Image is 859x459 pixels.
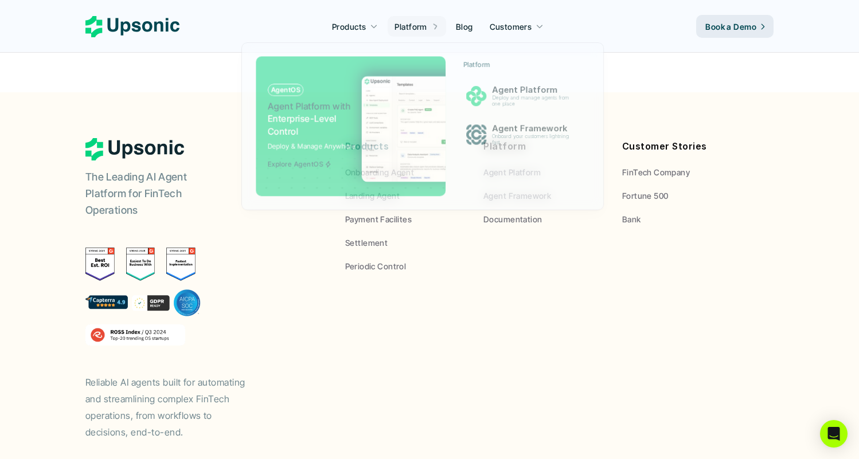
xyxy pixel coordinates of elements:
a: Products [325,16,385,37]
div: Open Intercom Messenger [820,420,848,448]
p: The Leading AI Agent Platform for FinTech Operations [85,169,229,218]
p: Documentation [483,213,542,225]
p: Customer Stories [622,138,744,155]
p: Blog [456,21,473,33]
p: Book a Demo [705,21,756,33]
p: Products [332,21,366,33]
a: Onboarding Agent [345,166,467,178]
p: Bank [622,213,641,225]
a: Blog [449,16,480,37]
p: Periodic Control [345,260,407,272]
p: Settlement [345,237,388,249]
a: Documentation [483,213,605,225]
a: Book a Demo [696,15,774,38]
p: Landing Agent [345,190,400,202]
p: Products [345,138,467,155]
p: Platform [483,138,605,155]
p: Customers [490,21,532,33]
p: FinTech Company [622,166,690,178]
p: Platform [395,21,427,33]
p: Reliable AI agents built for automating and streamlining complex FinTech operations, from workflo... [85,374,257,440]
p: Payment Facilites [345,213,412,225]
p: Agent Platform [483,166,541,178]
p: Onboarding Agent [345,166,415,178]
p: Fortune 500 [622,190,669,202]
p: Agent Framework [483,190,551,202]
